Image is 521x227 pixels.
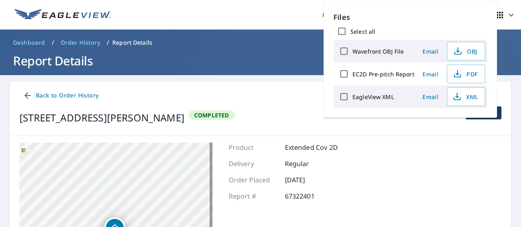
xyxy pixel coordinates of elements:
[418,45,444,58] button: Email
[189,111,234,119] span: Completed
[57,36,103,49] a: Order History
[285,191,334,201] p: 67322401
[285,159,334,169] p: Regular
[350,28,375,35] label: Select all
[352,93,394,101] label: EagleView XML
[285,175,334,185] p: [DATE]
[229,175,278,185] p: Order Placed
[352,70,414,78] label: EC2D Pre-pitch Report
[10,52,511,69] h1: Report Details
[352,48,404,55] label: Wavefront OBJ File
[418,91,444,103] button: Email
[285,143,338,152] p: Extended Cov 2D
[20,110,184,125] div: [STREET_ADDRESS][PERSON_NAME]
[421,70,440,78] span: Email
[229,159,278,169] p: Delivery
[452,46,478,56] span: OBJ
[447,87,485,106] button: XML
[421,93,440,101] span: Email
[447,42,485,61] button: OBJ
[229,143,278,152] p: Product
[13,39,45,47] span: Dashboard
[20,88,102,103] a: Back to Order History
[52,38,54,48] li: /
[15,9,111,21] img: EV Logo
[447,65,485,83] button: PDF
[61,39,100,47] span: Order History
[452,69,478,79] span: PDF
[418,68,444,80] button: Email
[10,36,48,49] a: Dashboard
[23,91,99,101] span: Back to Order History
[333,12,487,23] p: Files
[10,36,511,49] nav: breadcrumb
[112,39,152,47] p: Report Details
[107,38,109,48] li: /
[421,48,440,55] span: Email
[452,92,478,102] span: XML
[229,191,278,201] p: Report #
